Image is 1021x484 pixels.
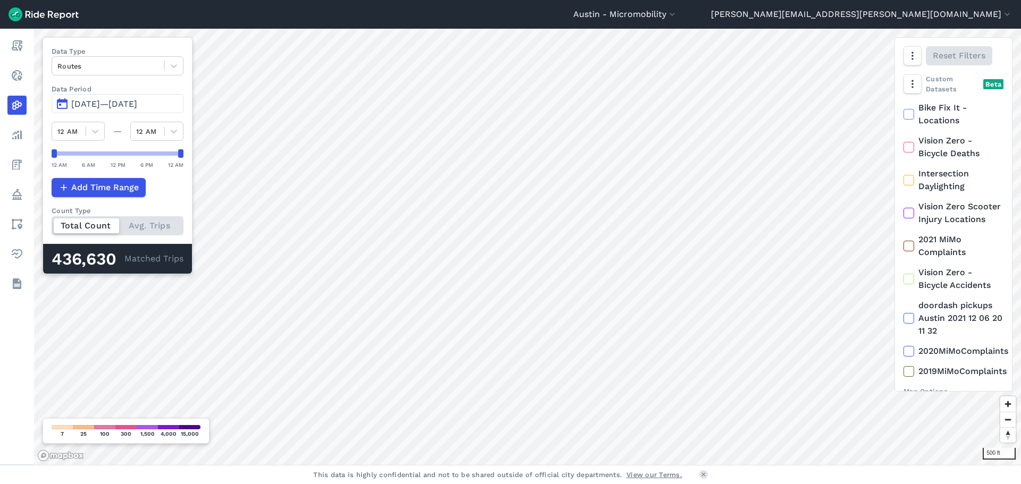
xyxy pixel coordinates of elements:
[903,200,1003,226] label: Vision Zero Scooter Injury Locations
[903,299,1003,337] label: doordash pickups Austin 2021 12 06 20 11 32
[903,134,1003,160] label: Vision Zero - Bicycle Deaths
[9,7,79,21] img: Ride Report
[7,96,27,115] a: Heatmaps
[52,84,183,94] label: Data Period
[7,66,27,85] a: Realtime
[933,49,985,62] span: Reset Filters
[903,365,1003,378] label: 2019MiMoComplaints
[903,266,1003,292] label: Vision Zero - Bicycle Accidents
[52,160,67,169] div: 12 AM
[903,74,1003,94] div: Custom Datasets
[711,8,1012,21] button: [PERSON_NAME][EMAIL_ADDRESS][PERSON_NAME][DOMAIN_NAME]
[7,244,27,264] a: Health
[52,206,183,216] div: Count Type
[573,8,677,21] button: Austin - Micromobility
[105,125,130,138] div: —
[52,252,124,266] div: 436,630
[7,185,27,204] a: Policy
[926,46,992,65] button: Reset Filters
[1000,412,1016,427] button: Zoom out
[983,79,1003,89] div: Beta
[52,94,183,113] button: [DATE]—[DATE]
[903,386,1003,396] div: Map Options
[71,181,139,194] span: Add Time Range
[71,99,137,109] span: [DATE]—[DATE]
[140,160,153,169] div: 6 PM
[37,449,84,462] a: Mapbox logo
[1000,396,1016,412] button: Zoom in
[52,46,183,56] label: Data Type
[903,167,1003,193] label: Intersection Daylighting
[1000,427,1016,443] button: Reset bearing to north
[903,345,1003,358] label: 2020MiMoComplaints
[983,448,1016,460] div: 500 ft
[34,29,1021,465] canvas: Map
[7,274,27,293] a: Datasets
[52,178,146,197] button: Add Time Range
[903,233,1003,259] label: 2021 MiMo Complaints
[168,160,183,169] div: 12 AM
[903,101,1003,127] label: Bike Fix It - Locations
[7,155,27,174] a: Fees
[111,160,125,169] div: 12 PM
[7,36,27,55] a: Report
[7,215,27,234] a: Areas
[82,160,95,169] div: 6 AM
[7,125,27,145] a: Analyze
[43,244,192,274] div: Matched Trips
[626,470,682,480] a: View our Terms.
